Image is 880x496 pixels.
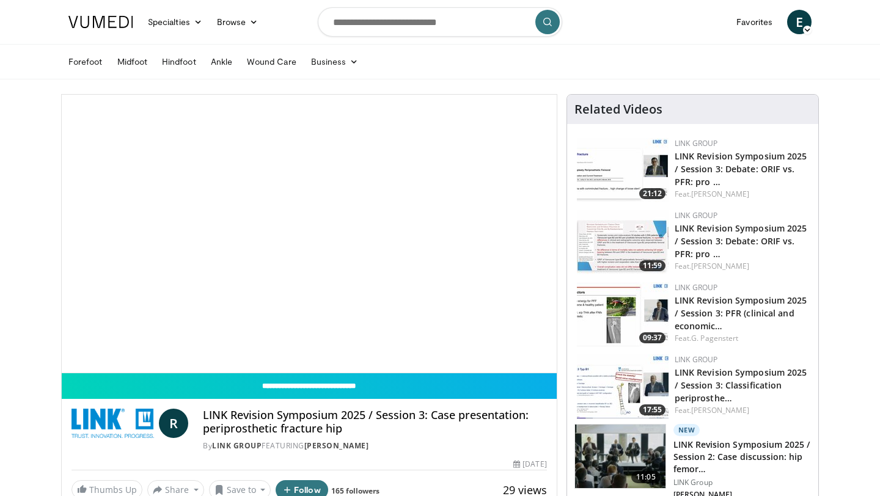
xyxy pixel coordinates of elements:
p: New [673,424,700,436]
div: Feat. [675,405,809,416]
div: Feat. [675,189,809,200]
a: [PERSON_NAME] [304,440,369,451]
img: LINK Group [71,409,154,438]
img: 5eed7978-a1c2-49eb-9569-a8f057405f76.150x105_q85_crop-smart_upscale.jpg [577,354,669,418]
span: 11:59 [639,260,665,271]
h4: Related Videos [574,102,662,117]
a: LINK Group [675,210,718,221]
a: [PERSON_NAME] [691,189,749,199]
a: LINK Group [212,440,262,451]
a: E [787,10,812,34]
p: LINK Group [673,478,811,487]
input: Search topics, interventions [318,7,562,37]
a: LINK Revision Symposium 2025 / Session 3: PFR (clinical and economic… [675,294,807,332]
a: Favorites [729,10,780,34]
a: LINK Revision Symposium 2025 / Session 3: Classification periprosthe… [675,367,807,404]
a: Specialties [141,10,210,34]
div: [DATE] [513,459,546,470]
a: LINK Revision Symposium 2025 / Session 3: Debate: ORIF vs. PFR: pro … [675,222,807,260]
a: Business [304,49,366,74]
a: [PERSON_NAME] [691,261,749,271]
a: Midfoot [110,49,155,74]
a: 17:55 [577,354,669,418]
span: 09:37 [639,332,665,343]
a: R [159,409,188,438]
a: 11:59 [577,210,669,274]
a: Ankle [204,49,240,74]
a: 21:12 [577,138,669,202]
div: Feat. [675,261,809,272]
a: Browse [210,10,266,34]
a: 165 followers [331,486,380,496]
a: G. Pagenstert [691,333,738,343]
a: 09:37 [577,282,669,346]
a: [PERSON_NAME] [691,405,749,415]
a: LINK Group [675,138,718,148]
h4: LINK Revision Symposium 2025 / Session 3: Case presentation: periprosthetic fracture hip [203,409,546,435]
a: Hindfoot [155,49,204,74]
a: Wound Care [240,49,304,74]
span: 21:12 [639,188,665,199]
a: LINK Revision Symposium 2025 / Session 3: Debate: ORIF vs. PFR: pro … [675,150,807,188]
video-js: Video Player [62,95,557,373]
a: Forefoot [61,49,110,74]
div: By FEATURING [203,440,546,451]
a: LINK Group [675,282,718,293]
img: 3d38f83b-9379-4a04-8d2a-971632916aaa.150x105_q85_crop-smart_upscale.jpg [577,138,669,202]
div: Feat. [675,333,809,344]
img: b9288c66-1719-4b4d-a011-26ee5e03ef9b.150x105_q85_crop-smart_upscale.jpg [577,210,669,274]
a: LINK Group [675,354,718,365]
span: 17:55 [639,404,665,415]
h3: LINK Revision Symposium 2025 / Session 2: Case discussion: hip femor… [673,439,811,475]
img: VuMedi Logo [68,16,133,28]
span: 11:05 [631,471,661,483]
img: 8cf25ad0-6f09-493b-a8bd-31c889080160.150x105_q85_crop-smart_upscale.jpg [577,282,669,346]
img: 6ed698ff-b85e-487f-9418-8b20867262f5.150x105_q85_crop-smart_upscale.jpg [575,425,665,488]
